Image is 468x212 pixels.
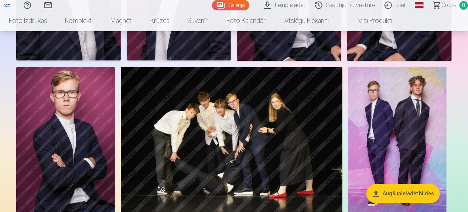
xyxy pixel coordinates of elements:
img: /fa1 [3,3,11,7]
a: Krūzes [141,10,178,31]
span: 0 [460,1,468,10]
a: Magnēti [102,10,141,31]
a: Foto kalendāri [218,10,276,31]
a: Komplekti [56,10,102,31]
a: Atslēgu piekariņi [276,10,338,31]
a: Suvenīri [178,10,218,31]
span: Grozs [441,1,457,10]
button: Augšupielādēt bildes [366,184,440,203]
a: Visi produkti [338,10,401,31]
